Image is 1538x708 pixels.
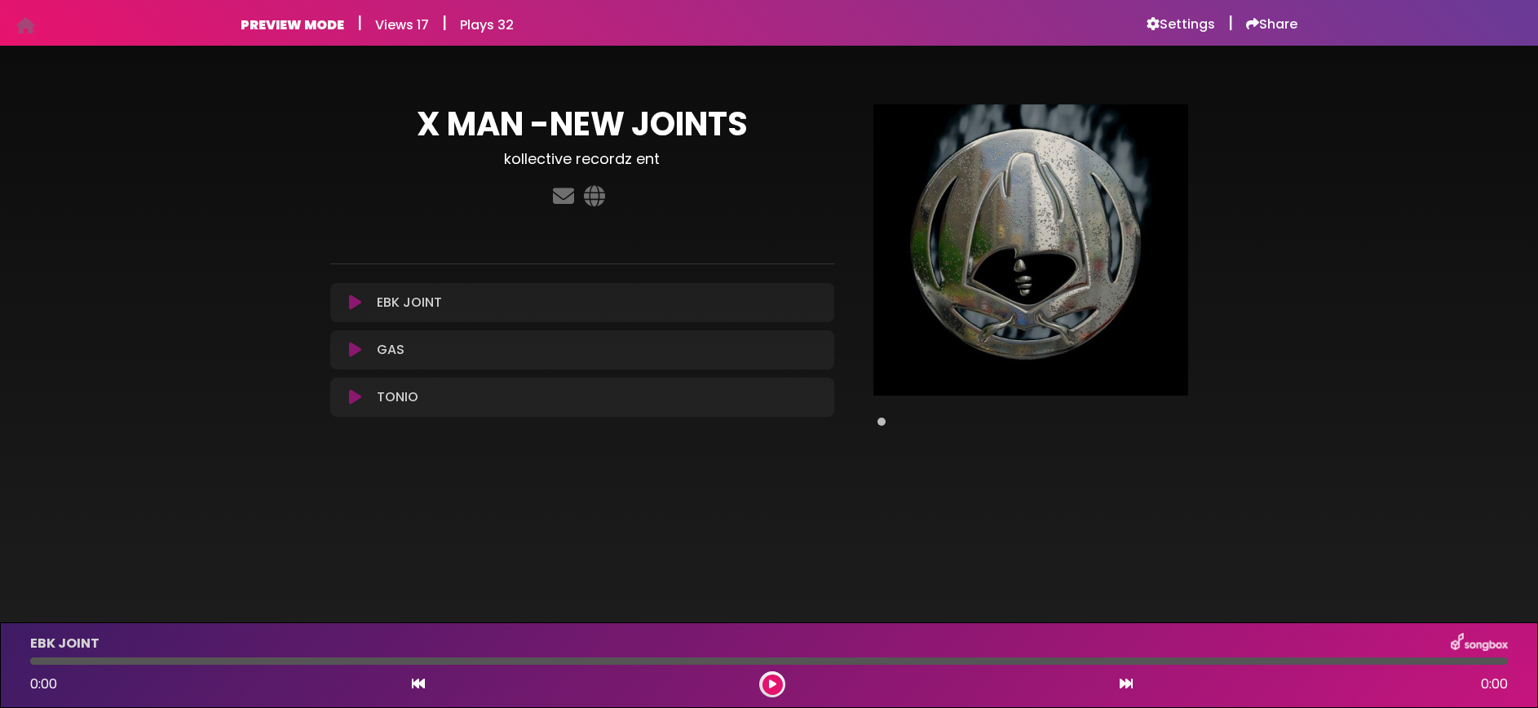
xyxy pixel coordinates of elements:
p: TONIO [377,387,418,407]
p: EBK JOINT [377,293,442,312]
h5: | [357,13,362,33]
h6: Views 17 [375,17,429,33]
a: Share [1246,16,1297,33]
h6: PREVIEW MODE [241,17,344,33]
h5: | [442,13,447,33]
h5: | [1228,13,1233,33]
p: GAS [377,340,404,360]
img: Main Media [873,104,1188,396]
h1: X MAN -NEW JOINTS [330,104,834,144]
h6: Plays 32 [460,17,514,33]
a: Settings [1147,16,1215,33]
h3: kollective recordz ent [330,150,834,168]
